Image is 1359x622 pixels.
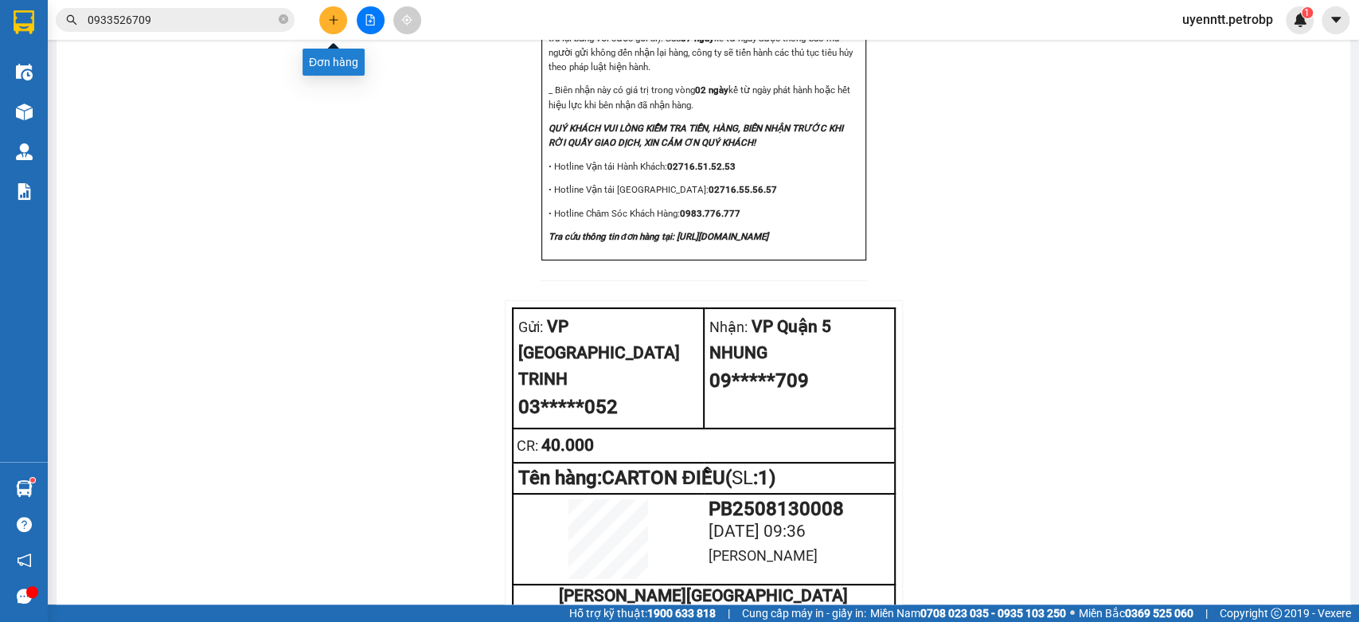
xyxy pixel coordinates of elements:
[709,340,889,366] div: NHUNG
[517,432,701,459] div: 40.000
[16,64,33,80] img: warehouse-icon
[549,231,768,242] strong: Tra cứu thông tin đơn hàng tại: [URL][DOMAIN_NAME]
[513,585,895,608] td: [PERSON_NAME][GEOGRAPHIC_DATA]
[393,6,421,34] button: aim
[319,6,347,34] button: plus
[709,319,748,335] span: Nhận:
[1329,13,1343,27] span: caret-down
[549,182,859,197] p: • Hotline Vận tải [GEOGRAPHIC_DATA]:
[124,52,232,71] div: A HIỂN
[709,545,889,567] div: [PERSON_NAME]
[124,14,232,52] div: VP Phước Long 2
[1322,6,1349,34] button: caret-down
[709,314,889,340] div: VP Quận 5
[920,607,1066,620] strong: 0708 023 035 - 0935 103 250
[667,161,736,172] strong: 02716.51.52.53
[16,480,33,497] img: warehouse-icon
[16,183,33,200] img: solution-icon
[517,437,541,454] span: CR :
[549,206,859,221] p: • Hotline Chăm Sóc Khách Hàng:
[1271,608,1282,619] span: copyright
[1205,604,1208,622] span: |
[357,6,385,34] button: file-add
[16,104,33,120] img: warehouse-icon
[1070,610,1075,616] span: ⚪️
[66,14,77,25] span: search
[732,467,753,489] span: SL
[1125,607,1193,620] strong: 0369 525 060
[30,478,35,483] sup: 1
[549,123,843,148] strong: QUÝ KHÁCH VUI LÒNG KIỂM TRA TIỀN, HÀNG, BIÊN NHẬN TRƯỚC KHI RỜI QUẦY GIAO DỊCH, XIN CẢM ƠN QUÝ KH...
[549,83,859,111] p: _ Biên nhận này có giá trị trong vòng kể từ ngày phát hành hoặc hết hiệu lực khi bên nhận đã nhận...
[17,553,32,568] span: notification
[401,14,412,25] span: aim
[1293,13,1307,27] img: icon-new-feature
[16,143,33,160] img: warehouse-icon
[709,499,889,518] div: PB2508130008
[88,11,275,29] input: Tìm tên, số ĐT hoặc mã đơn
[680,208,740,219] strong: 0983.776.777
[328,14,339,25] span: plus
[1304,7,1310,18] span: 1
[124,15,162,32] span: Nhận:
[695,84,728,96] strong: 02 ngày
[518,366,698,393] div: TRINH
[1302,7,1313,18] sup: 1
[728,604,730,622] span: |
[709,184,777,195] strong: 02716.55.56.57
[1079,604,1193,622] span: Miền Bắc
[17,589,32,604] span: message
[870,604,1066,622] span: Miền Nam
[569,604,716,622] span: Hỗ trợ kỹ thuật:
[518,468,889,488] div: Tên hàng: CARTON ĐIỀU ( : 1 )
[742,604,866,622] span: Cung cấp máy in - giấy in:
[14,10,34,34] img: logo-vxr
[1170,10,1286,29] span: uyenntt.petrobp
[647,607,716,620] strong: 1900 633 818
[365,14,376,25] span: file-add
[17,517,32,532] span: question-circle
[549,159,859,174] p: • Hotline Vận tải Hành Khách:
[14,14,113,52] div: VP Quận 5
[709,518,889,545] div: [DATE] 09:36
[681,33,714,44] strong: 07 ngày
[518,319,543,335] span: Gửi:
[279,13,288,28] span: close-circle
[14,15,38,32] span: Gửi:
[14,52,113,90] div: THIÊN THÀNH
[518,314,698,366] div: VP [GEOGRAPHIC_DATA]
[279,14,288,24] span: close-circle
